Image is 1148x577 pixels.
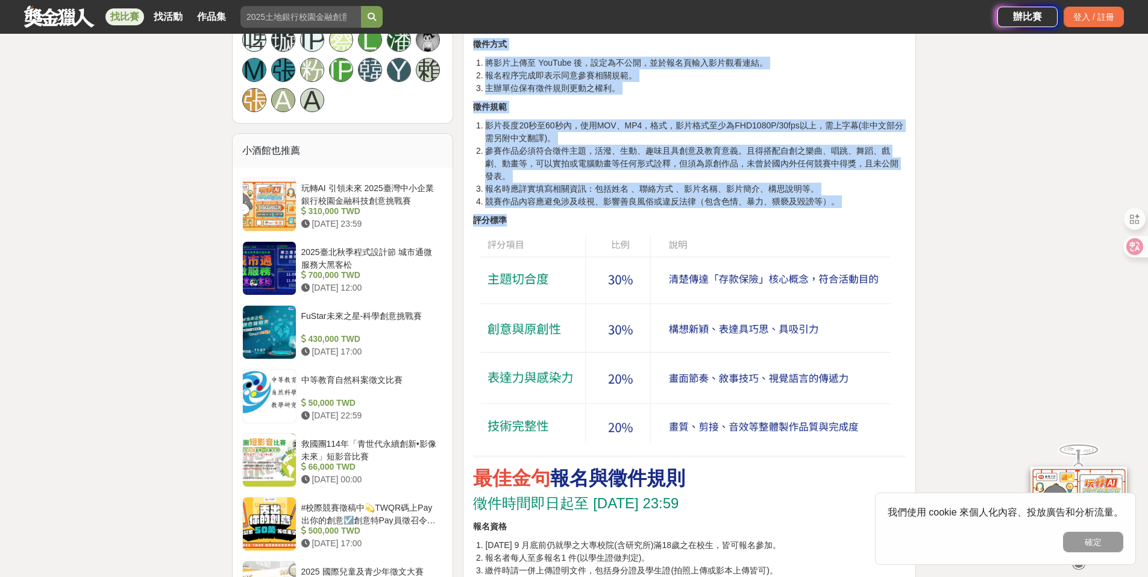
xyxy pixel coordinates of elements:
div: 2025臺北秋季程式設計節 城市通微服務大黑客松 [301,246,439,269]
div: 小酒館也推薦 [233,134,453,168]
div: 700,000 TWD [301,269,439,282]
a: FuStar未來之星-科學創意挑戰賽 430,000 TWD [DATE] 17:00 [242,305,444,359]
strong: 報名與徵件規則 [550,467,685,489]
li: 影片長度20秒至60秒內，使用MOV、MP4，格式，影片格式至少為FHD1080P/30fps以上，需上字幕(非中文部分需另附中文翻譯)。 [485,119,906,145]
a: 啤 [242,28,266,52]
li: 主辦單位保有徵件規則更動之權利。 [485,82,906,95]
div: #校際競賽徵稿中💫TWQR碼上Pay出你的創意☑️創意特Pay員徵召令🔥短影音、梗圖大賽開跑啦🤩 [301,502,439,525]
a: 張 [242,88,266,112]
a: 作品集 [192,8,231,25]
div: 310,000 TWD [301,205,439,218]
a: 玩轉AI 引領未來 2025臺灣中小企業銀行校園金融科技創意挑戰賽 310,000 TWD [DATE] 23:59 [242,177,444,232]
strong: 最佳金句 [473,467,550,489]
a: 救國團114年「青世代永續創新•影像未來」短影音比賽 66,000 TWD [DATE] 00:00 [242,433,444,487]
a: 張 [271,58,295,82]
strong: 徵件方式 [473,39,507,49]
a: 找活動 [149,8,187,25]
a: 2025臺北秋季程式設計節 城市通微服務大黑客松 700,000 TWD [DATE] 12:00 [242,241,444,295]
div: [DATE] 17:00 [301,345,439,358]
a: A [271,88,295,112]
a: 蔡 [329,28,353,52]
div: FuStar未來之星-科學創意挑戰賽 [301,310,439,333]
li: 競賽作品內容應避免涉及歧視、影響善良風俗或違反法律（包含色情、暴力、猥褻及毀謗等）。 [485,195,906,208]
div: 登入 / 註冊 [1064,7,1124,27]
div: 50,000 TWD [301,397,439,409]
a: Avatar [416,28,440,52]
div: 500,000 TWD [301,525,439,537]
div: [DATE] 17:00 [301,537,439,550]
a: 辦比賽 [997,7,1058,27]
li: 報名者每人至多報名1 件(以學生證做判定)。 [485,552,906,564]
strong: 評分標準 [473,215,507,225]
span: 徵件時間即日起至 [DATE] 23:59 [473,495,679,511]
li: 將影片上傳至 YouTube 後，設定為不公開，並於報名頁輸入影片觀看連結。 [485,57,906,69]
input: 2025土地銀行校園金融創意挑戰賽：從你出發 開啟智慧金融新頁 [240,6,361,28]
li: 報名時應詳實填寫相關資訊：包括姓名 、聯絡方式 、影片名稱、影片簡介、構思說明等。 [485,183,906,195]
a: 賴 [416,58,440,82]
a: 粉 [300,58,324,82]
a: [PERSON_NAME] [300,28,324,52]
img: d2146d9a-e6f6-4337-9592-8cefde37ba6b.png [1030,467,1127,547]
span: 我們使用 cookie 來個人化內容、投放廣告和分析流量。 [888,507,1123,517]
div: [DATE] 00:00 [301,473,439,486]
a: 潘 [387,28,411,52]
li: [DATE] 9 月底前仍就學之大專校院(含研究所)滿18歲之在校生，皆可報名參加。 [485,539,906,552]
img: Avatar [416,28,439,51]
a: #校際競賽徵稿中💫TWQR碼上Pay出你的創意☑️創意特Pay員徵召令🔥短影音、梗圖大賽開跑啦🤩 500,000 TWD [DATE] 17:00 [242,497,444,551]
div: 66,000 TWD [301,461,439,473]
div: 救國團114年「青世代永續創新•影像未來」短影音比賽 [301,438,439,461]
a: [PERSON_NAME] [329,58,353,82]
a: 中等教育自然科案徵文比賽 50,000 TWD [DATE] 22:59 [242,369,444,423]
strong: 報名資格 [473,522,507,531]
div: 中等教育自然科案徵文比賽 [301,374,439,397]
div: [DATE] 12:00 [301,282,439,294]
a: 韓 [358,58,382,82]
li: 報名程序完成即表示同意參賽相關規範。 [485,69,906,82]
div: [DATE] 22:59 [301,409,439,422]
li: 參賽作品必須符合徵件主題，活潑、生動、趣味且具創意及教育意義。且得搭配自創之樂曲、唱跳、舞蹈、戲劇、動畫等，可以實拍或電腦動畫等任何形式詮釋，但須為原創作品，未曾於國內外任何競賽中得獎，且未公開發表。 [485,145,906,183]
a: 璇 [271,28,295,52]
div: [DATE] 23:59 [301,218,439,230]
strong: 徵件規範 [473,102,507,112]
a: 找比賽 [105,8,144,25]
a: M [242,58,266,82]
button: 確定 [1063,532,1123,552]
a: Y [387,58,411,82]
div: 430,000 TWD [301,333,439,345]
a: L [358,28,382,52]
a: A [300,88,324,112]
div: 玩轉AI 引領未來 2025臺灣中小企業銀行校園金融科技創意挑戰賽 [301,182,439,205]
li: 繳件時請一併上傳證明文件，包括身分證及學生證(拍照上傳或影本上傳皆可)。 [485,564,906,577]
